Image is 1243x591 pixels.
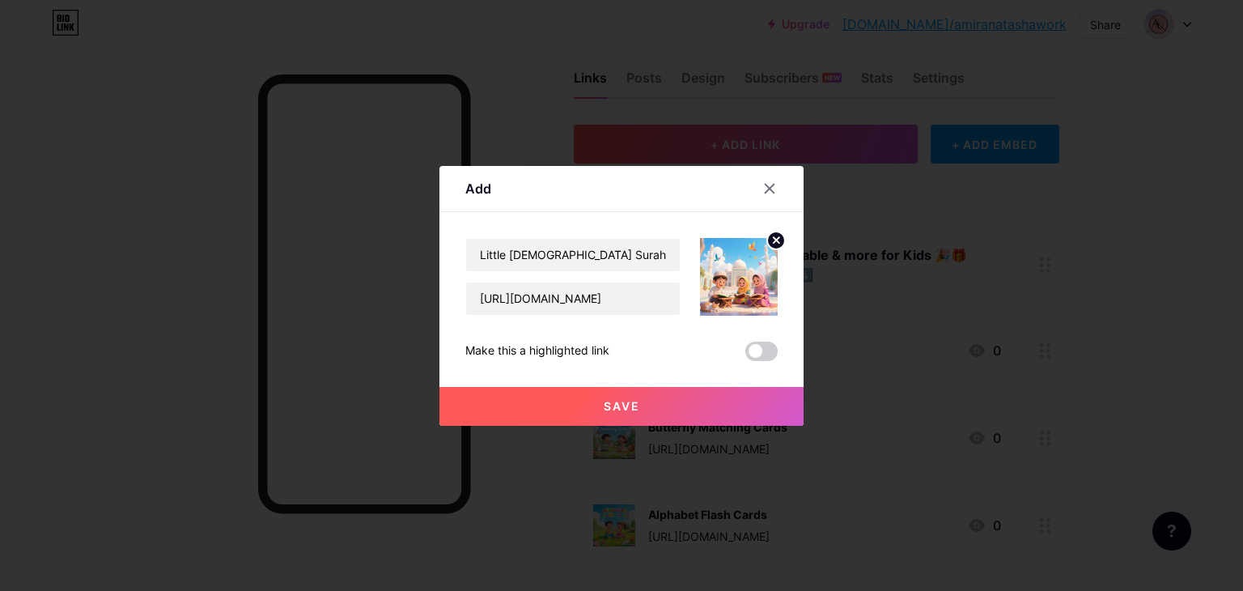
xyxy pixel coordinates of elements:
[700,238,778,316] img: link_thumbnail
[465,179,491,198] div: Add
[439,387,804,426] button: Save
[604,399,640,413] span: Save
[466,239,680,271] input: Title
[465,342,609,361] div: Make this a highlighted link
[466,283,680,315] input: URL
